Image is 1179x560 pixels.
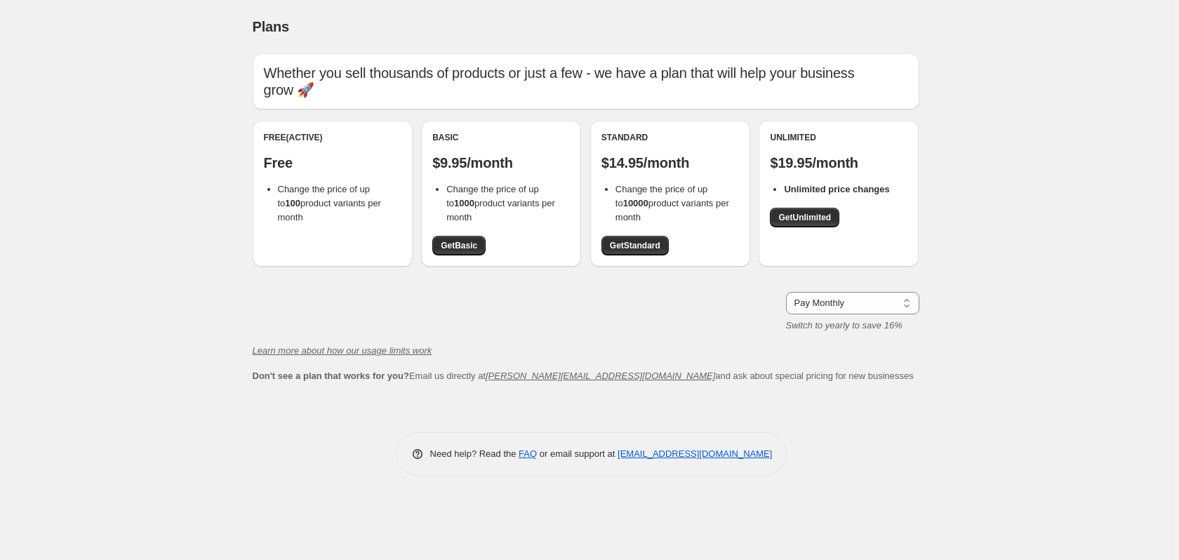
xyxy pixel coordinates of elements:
[601,154,739,171] p: $14.95/month
[786,320,902,331] i: Switch to yearly to save 16%
[770,132,907,143] div: Unlimited
[615,184,729,222] span: Change the price of up to product variants per month
[285,198,300,208] b: 100
[519,448,537,459] a: FAQ
[770,154,907,171] p: $19.95/month
[432,132,570,143] div: Basic
[537,448,618,459] span: or email support at
[264,154,401,171] p: Free
[253,345,432,356] a: Learn more about how our usage limits work
[253,19,289,34] span: Plans
[623,198,648,208] b: 10000
[430,448,519,459] span: Need help? Read the
[778,212,831,223] span: Get Unlimited
[432,154,570,171] p: $9.95/month
[432,236,486,255] a: GetBasic
[770,208,839,227] a: GetUnlimited
[486,371,715,381] a: [PERSON_NAME][EMAIL_ADDRESS][DOMAIN_NAME]
[441,240,477,251] span: Get Basic
[618,448,772,459] a: [EMAIL_ADDRESS][DOMAIN_NAME]
[253,371,409,381] b: Don't see a plan that works for you?
[446,184,555,222] span: Change the price of up to product variants per month
[601,132,739,143] div: Standard
[601,236,669,255] a: GetStandard
[610,240,660,251] span: Get Standard
[264,132,401,143] div: Free (Active)
[784,184,889,194] b: Unlimited price changes
[253,371,914,381] span: Email us directly at and ask about special pricing for new businesses
[278,184,381,222] span: Change the price of up to product variants per month
[454,198,474,208] b: 1000
[264,65,908,98] p: Whether you sell thousands of products or just a few - we have a plan that will help your busines...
